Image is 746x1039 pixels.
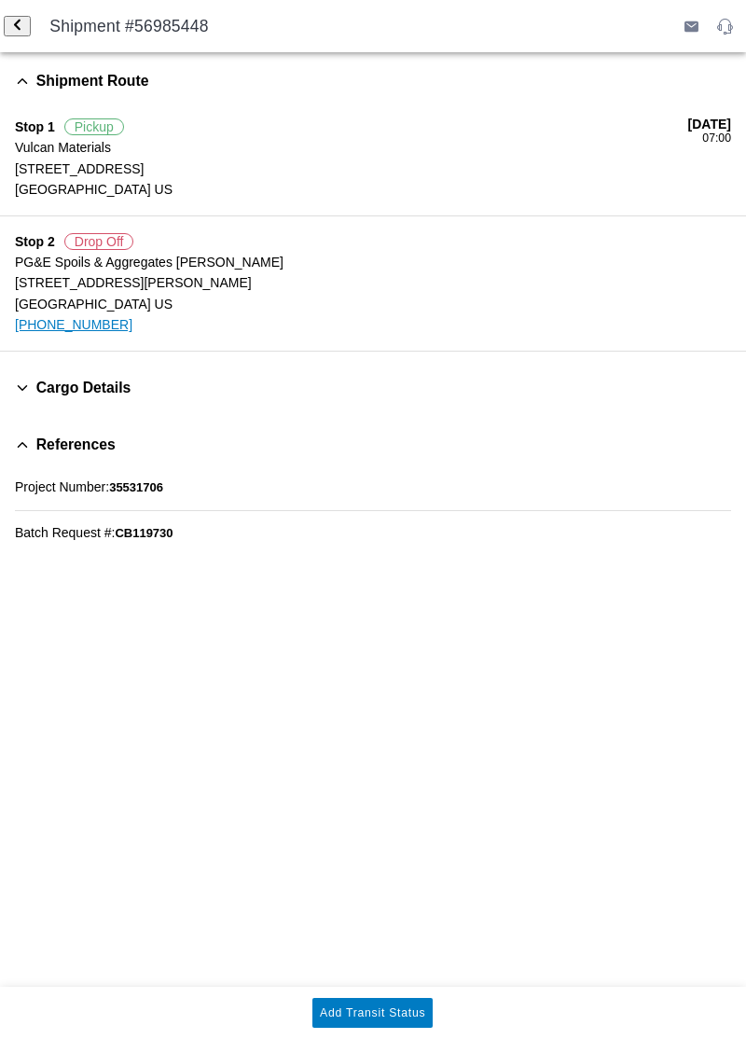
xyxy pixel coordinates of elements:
ion-label: [GEOGRAPHIC_DATA] US [15,294,731,314]
span: Cargo Details [36,379,131,395]
span: Drop Off [64,233,134,250]
div: 07:00 [688,132,731,145]
span: Stop 2 [15,234,55,249]
ion-label: Vulcan Materials [15,137,688,158]
ion-label: [STREET_ADDRESS] [15,159,688,179]
ion-label: PG&E Spoils & Aggregates [PERSON_NAME] [15,252,731,272]
div: [DATE] [688,117,731,132]
ion-title: Shipment #56985448 [31,17,674,36]
span: Stop 1 [15,119,55,134]
ion-button: Send Email [676,11,707,41]
ion-label: [GEOGRAPHIC_DATA] US [15,179,688,200]
span: Project Number: [15,478,109,493]
span: CB119730 [115,525,173,539]
ion-label: [STREET_ADDRESS][PERSON_NAME] [15,272,731,293]
ion-button: Add Transit Status [312,998,433,1028]
span: Shipment Route [36,73,149,90]
a: [PHONE_NUMBER] [15,317,132,332]
span: Batch Request #: [15,524,115,539]
span: 35531706 [109,479,163,493]
span: Pickup [64,118,124,135]
span: References [36,436,116,452]
ion-button: Support Service [710,11,740,41]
